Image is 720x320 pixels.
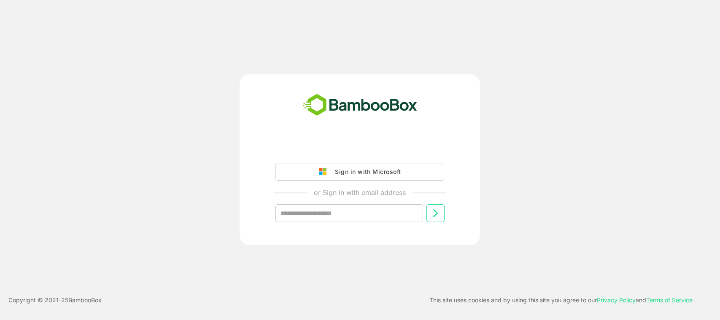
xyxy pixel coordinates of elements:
[646,296,693,304] a: Terms of Service
[298,91,422,119] img: bamboobox
[275,163,444,181] button: Sign in with Microsoft
[597,296,636,304] a: Privacy Policy
[314,187,406,198] p: or Sign in with email address
[331,166,401,177] div: Sign in with Microsoft
[319,168,331,176] img: google
[429,295,693,305] p: This site uses cookies and by using this site you agree to our and
[8,295,102,305] p: Copyright © 2021- 25 BambooBox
